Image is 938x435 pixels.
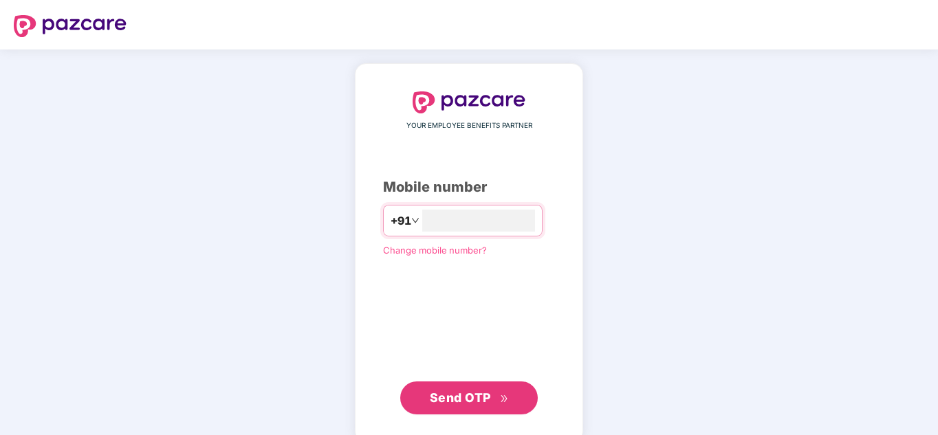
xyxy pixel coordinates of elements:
span: Send OTP [430,390,491,405]
span: double-right [500,394,509,403]
span: down [411,216,419,225]
div: Mobile number [383,177,555,198]
img: logo [14,15,127,37]
span: +91 [391,212,411,230]
span: YOUR EMPLOYEE BENEFITS PARTNER [406,120,532,131]
img: logo [413,91,525,113]
a: Change mobile number? [383,245,487,256]
button: Send OTPdouble-right [400,381,538,414]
